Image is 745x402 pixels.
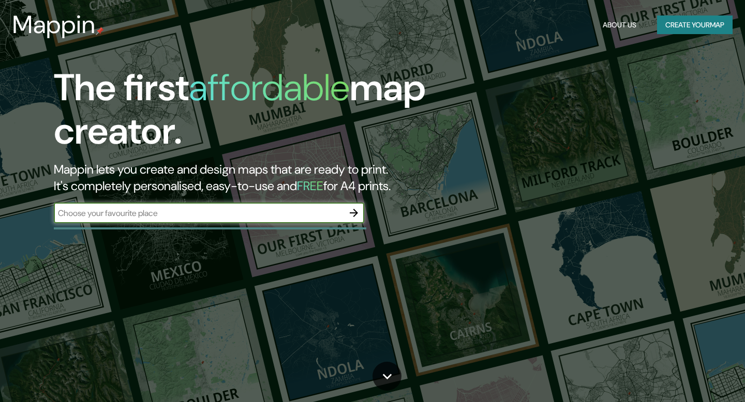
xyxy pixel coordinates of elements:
[96,27,104,35] img: mappin-pin
[54,161,426,194] h2: Mappin lets you create and design maps that are ready to print. It's completely personalised, eas...
[297,178,323,194] h5: FREE
[12,10,96,39] h3: Mappin
[657,16,733,35] button: Create yourmap
[599,16,640,35] button: About Us
[54,207,344,219] input: Choose your favourite place
[189,64,350,112] h1: affordable
[54,66,426,161] h1: The first map creator.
